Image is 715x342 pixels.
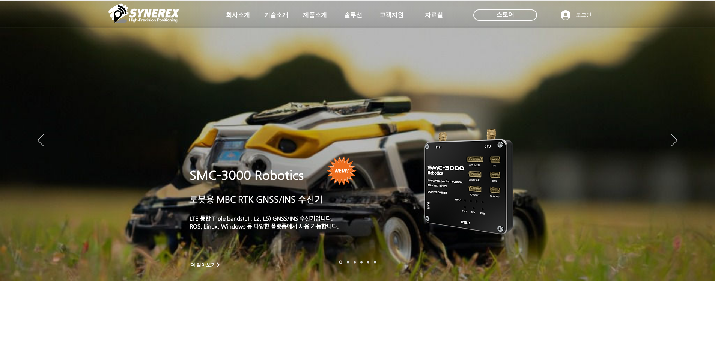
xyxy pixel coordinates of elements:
a: 로봇- SMC 2000 [339,261,342,264]
a: 자료실 [415,8,453,23]
a: ROS, Linux, Windows 등 다양한 플랫폼에서 사용 가능합니다. [190,223,339,229]
span: 더 알아보기 [190,262,216,268]
a: 제품소개 [296,8,334,23]
span: 자료실 [425,11,443,19]
button: 로그인 [555,8,597,22]
span: 로그인 [573,11,594,19]
a: LTE 통합 Triple bands(L1, L2, L5) GNSS/INS 수신기입니다. [190,215,333,221]
a: 측량 IoT [354,261,356,263]
span: 고객지원 [379,11,403,19]
span: 기술소개 [264,11,288,19]
a: 로봇용 MBC RTK GNSS/INS 수신기 [190,194,323,204]
button: 다음 [671,134,677,148]
a: 더 알아보기 [187,260,224,270]
a: SMC-3000 Robotics [190,168,304,182]
a: 드론 8 - SMC 2000 [347,261,349,263]
a: 고객지원 [373,8,410,23]
a: 기술소개 [257,8,295,23]
img: KakaoTalk_20241224_155801212.png [414,118,525,243]
span: 스토어 [496,11,514,19]
button: 이전 [38,134,44,148]
a: 회사소개 [219,8,257,23]
a: 자율주행 [360,261,363,263]
div: 스토어 [473,9,537,21]
span: 제품소개 [303,11,327,19]
a: 정밀농업 [374,261,376,263]
a: 로봇 [367,261,369,263]
nav: 슬라이드 [337,261,378,264]
a: 솔루션 [334,8,372,23]
img: 씨너렉스_White_simbol_대지 1.png [108,2,180,24]
span: 회사소개 [226,11,250,19]
span: 솔루션 [344,11,362,19]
